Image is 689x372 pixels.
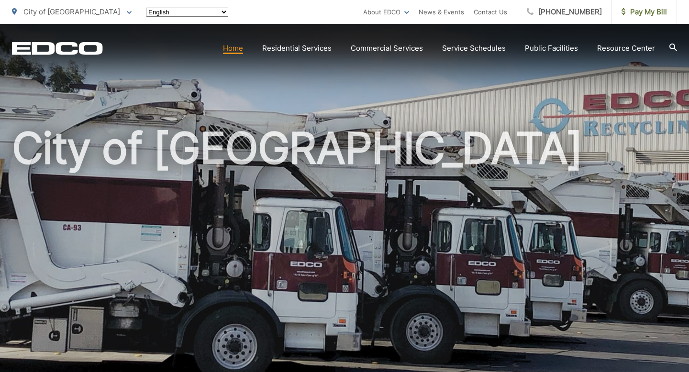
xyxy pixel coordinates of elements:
a: Residential Services [262,43,332,54]
a: News & Events [419,6,464,18]
a: About EDCO [363,6,409,18]
a: Home [223,43,243,54]
select: Select a language [146,8,228,17]
a: EDCD logo. Return to the homepage. [12,42,103,55]
a: Commercial Services [351,43,423,54]
a: Public Facilities [525,43,578,54]
a: Contact Us [474,6,507,18]
a: Resource Center [597,43,655,54]
span: City of [GEOGRAPHIC_DATA] [23,7,120,16]
a: Service Schedules [442,43,506,54]
span: Pay My Bill [622,6,667,18]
